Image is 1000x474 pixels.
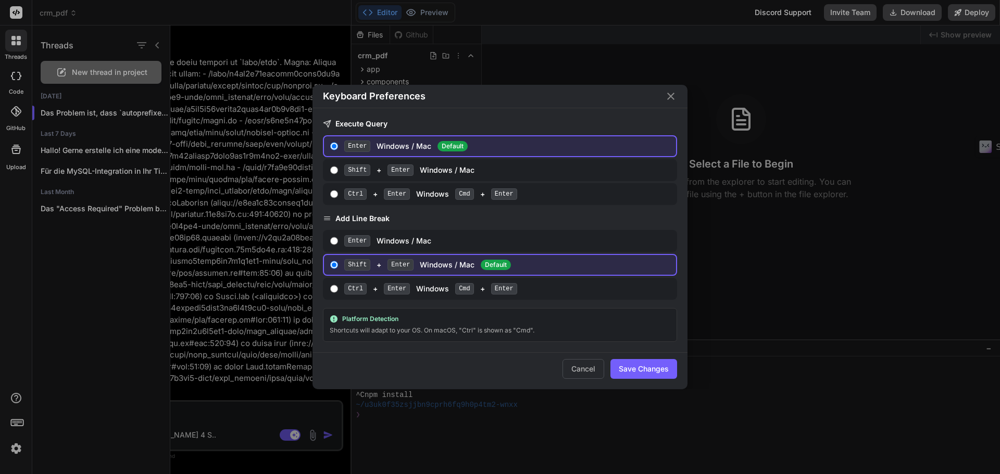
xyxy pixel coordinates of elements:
[491,188,517,200] span: Enter
[562,359,604,379] button: Cancel
[344,235,672,247] div: Windows / Mac
[344,235,370,247] span: Enter
[330,237,338,245] input: EnterWindows / Mac
[344,140,370,152] span: Enter
[344,140,672,152] div: Windows / Mac
[323,89,426,104] h2: Keyboard Preferences
[384,188,410,200] span: Enter
[344,283,367,294] span: Ctrl
[438,141,468,151] span: Default
[344,188,367,200] span: Ctrl
[344,259,370,271] span: Shift
[323,213,677,224] h3: Add Line Break
[455,188,474,200] span: Cmd
[491,283,517,294] span: Enter
[323,119,677,129] h3: Execute Query
[384,283,410,294] span: Enter
[330,142,338,150] input: EnterWindows / Mac Default
[387,164,414,176] span: Enter
[330,166,338,174] input: Shift+EnterWindows / Mac
[610,359,677,379] button: Save Changes
[330,190,338,198] input: Ctrl+Enter Windows Cmd+Enter
[330,315,670,323] div: Platform Detection
[344,164,370,176] span: Shift
[344,164,672,176] div: + Windows / Mac
[665,90,677,103] button: Close
[344,259,672,271] div: + Windows / Mac
[330,285,338,293] input: Ctrl+Enter Windows Cmd+Enter
[481,260,511,270] span: Default
[330,325,670,336] div: Shortcuts will adapt to your OS. On macOS, "Ctrl" is shown as "Cmd".
[387,259,414,271] span: Enter
[344,283,672,294] div: + Windows +
[330,261,338,269] input: Shift+EnterWindows / MacDefault
[344,188,672,200] div: + Windows +
[455,283,474,294] span: Cmd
